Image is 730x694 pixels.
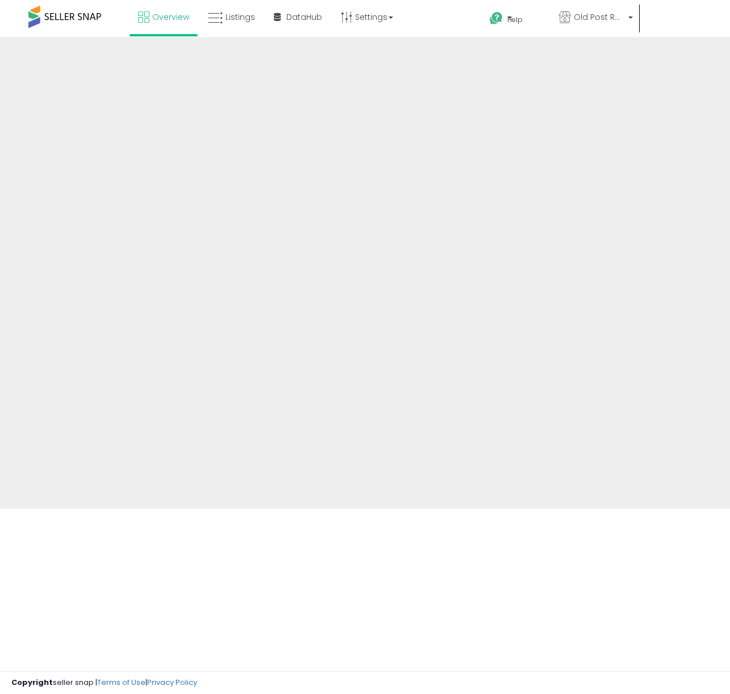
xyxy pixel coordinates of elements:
span: Listings [226,11,255,23]
span: Overview [152,11,189,23]
span: Help [507,15,523,24]
span: DataHub [286,11,322,23]
span: Old Post Road LLC [574,11,625,23]
a: Help [481,3,549,37]
i: Get Help [489,11,503,26]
